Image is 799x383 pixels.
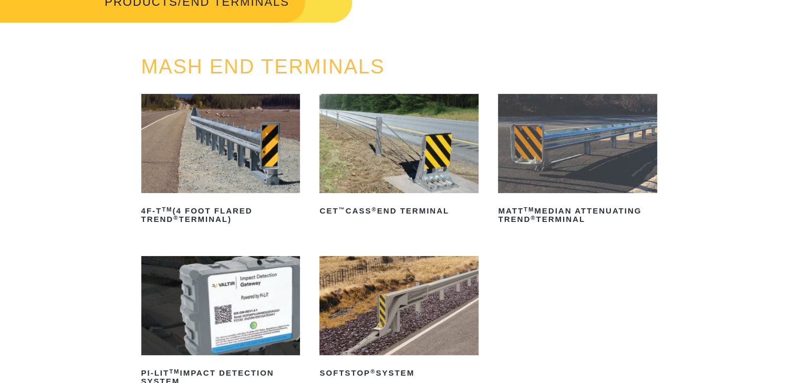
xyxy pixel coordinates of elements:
sup: ® [370,368,376,375]
h2: MATT Median Attenuating TREND Terminal [498,203,657,228]
h2: 4F-T (4 Foot Flared TREND Terminal) [141,203,300,228]
a: MASH END TERMINALS [141,56,385,78]
h2: SoftStop System [319,365,479,381]
sup: ® [371,206,377,212]
a: CET™CASS®End Terminal [319,94,479,219]
sup: ® [173,215,179,221]
a: MATTTMMedian Attenuating TREND®Terminal [498,94,657,228]
sup: ® [531,215,536,221]
h2: CET CASS End Terminal [319,203,479,219]
a: SoftStop®System [319,256,479,381]
sup: ™ [338,206,345,212]
a: 4F-TTM(4 Foot Flared TREND®Terminal) [141,94,300,228]
sup: TM [169,368,180,375]
img: SoftStop System End Terminal [319,256,479,355]
sup: TM [524,206,534,212]
sup: TM [162,206,172,212]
